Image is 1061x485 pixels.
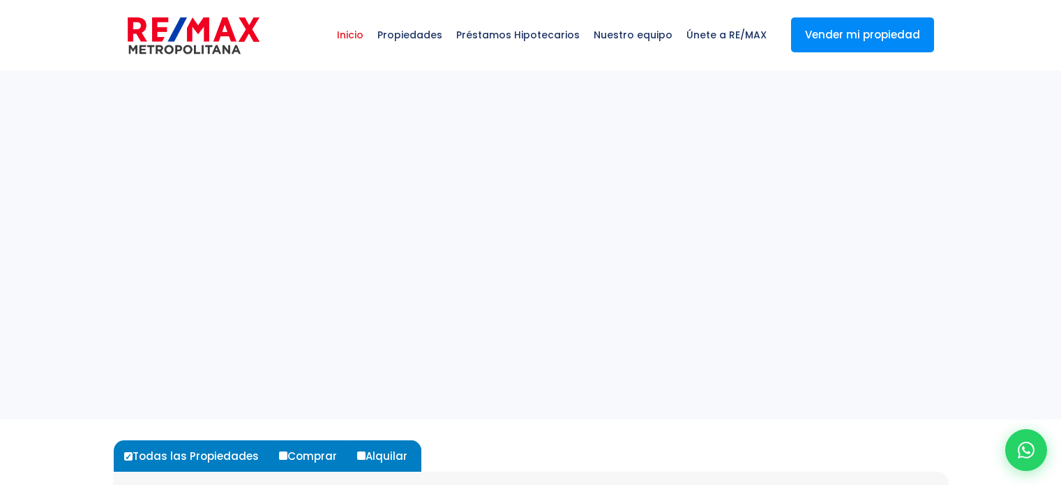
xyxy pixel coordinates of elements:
[791,17,934,52] a: Vender mi propiedad
[279,452,287,460] input: Comprar
[354,440,421,472] label: Alquilar
[128,15,259,57] img: remax-metropolitana-logo
[587,14,679,56] span: Nuestro equipo
[124,452,133,461] input: Todas las Propiedades
[357,452,366,460] input: Alquilar
[679,14,774,56] span: Únete a RE/MAX
[276,440,351,472] label: Comprar
[121,440,273,472] label: Todas las Propiedades
[370,14,449,56] span: Propiedades
[330,14,370,56] span: Inicio
[449,14,587,56] span: Préstamos Hipotecarios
